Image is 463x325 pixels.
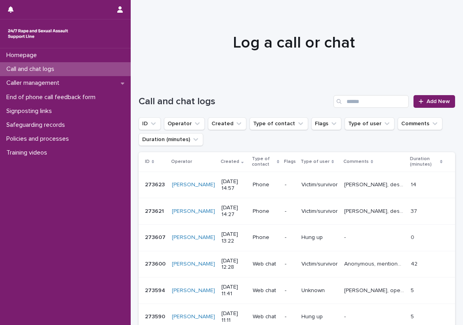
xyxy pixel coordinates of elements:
p: - [285,208,295,215]
p: 273594 [145,286,167,294]
a: [PERSON_NAME] [172,287,215,294]
a: [PERSON_NAME] [172,234,215,241]
p: Hung up [301,314,338,320]
button: Flags [311,117,341,130]
h1: Log a call or chat [139,33,449,52]
p: Hung up [301,234,338,241]
p: Phone [253,182,278,188]
p: Catherine, described experiencing sexual violence perpetrated by their husband, explored thoughts... [344,206,406,215]
p: 273623 [145,180,166,188]
p: [DATE] 13:22 [221,231,246,245]
p: Safeguarding records [3,121,71,129]
button: Type of user [345,117,394,130]
p: [DATE] 11:11 [221,310,246,324]
tr: 273621273621 [PERSON_NAME] [DATE] 14:27Phone-Victim/survivor[PERSON_NAME], described experiencing... [139,198,455,225]
p: [DATE] 11:41 [221,284,246,297]
p: - [344,312,347,320]
p: 14 [411,180,418,188]
p: - [285,287,295,294]
a: [PERSON_NAME] [172,314,215,320]
p: - [285,234,295,241]
p: - [285,261,295,268]
p: 273621 [145,206,166,215]
p: Web chat [253,287,278,294]
tr: 273623273623 [PERSON_NAME] [DATE] 14:57Phone-Victim/survivor[PERSON_NAME], described experiences ... [139,172,455,198]
p: Type of user [301,157,330,166]
button: Duration (minutes) [139,133,203,146]
p: [DATE] 14:57 [221,178,246,192]
p: Caller management [3,79,66,87]
p: Unknown [301,287,338,294]
a: [PERSON_NAME] [172,208,215,215]
p: Victim/survivor [301,261,338,268]
p: - [344,233,347,241]
p: [DATE] 14:27 [221,205,246,218]
p: - [285,314,295,320]
p: Type of contact [252,155,275,169]
p: Created [221,157,239,166]
p: Web chat [253,261,278,268]
p: Call and chat logs [3,65,61,73]
tr: 273600273600 [PERSON_NAME] [DATE] 12:28Web chat-Victim/survivorAnonymous, mentioned experiencing ... [139,251,455,277]
p: Phone [253,234,278,241]
p: ID [145,157,150,166]
p: End of phone call feedback form [3,94,102,101]
img: rhQMoQhaT3yELyF149Cw [6,26,70,42]
p: Signposting links [3,107,58,115]
input: Search [333,95,409,108]
p: Training videos [3,149,53,157]
tr: 273594273594 [PERSON_NAME] [DATE] 11:41Web chat-Unknown[PERSON_NAME], operator said the opening m... [139,277,455,304]
a: [PERSON_NAME] [172,261,215,268]
p: Flags [284,157,296,166]
p: Web chat [253,314,278,320]
p: Operator [171,157,192,166]
p: Phone [253,208,278,215]
p: Victim/survivor [301,182,338,188]
p: Homepage [3,52,43,59]
a: Add New [413,95,455,108]
p: Anonymous, mentioned experiencing sexual violence perpetrated by their ex-partner, explored thoug... [344,259,406,268]
p: Dan, described experiences of sexual violence, explored thoughts and operator gave emotional supp... [344,180,406,188]
h1: Call and chat logs [139,96,330,107]
p: 37 [411,206,419,215]
p: 0 [411,233,416,241]
p: Victim/survivor [301,208,338,215]
p: Duration (minutes) [410,155,438,169]
span: Add New [427,99,450,104]
p: 273600 [145,259,167,268]
p: 42 [411,259,419,268]
p: 273607 [145,233,167,241]
p: 5 [411,286,415,294]
tr: 273607273607 [PERSON_NAME] [DATE] 13:22Phone-Hung up-- 00 [139,224,455,251]
p: 5 [411,312,415,320]
button: Comments [398,117,442,130]
p: - [285,182,295,188]
button: Type of contact [250,117,308,130]
p: Comments [343,157,369,166]
button: Created [208,117,246,130]
p: Policies and processes [3,135,75,143]
p: 273590 [145,312,167,320]
p: [DATE] 12:28 [221,258,246,271]
button: ID [139,117,161,130]
p: Susan, operator said the opening message and chat disconnected. [344,286,406,294]
a: [PERSON_NAME] [172,182,215,188]
button: Operator [164,117,205,130]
